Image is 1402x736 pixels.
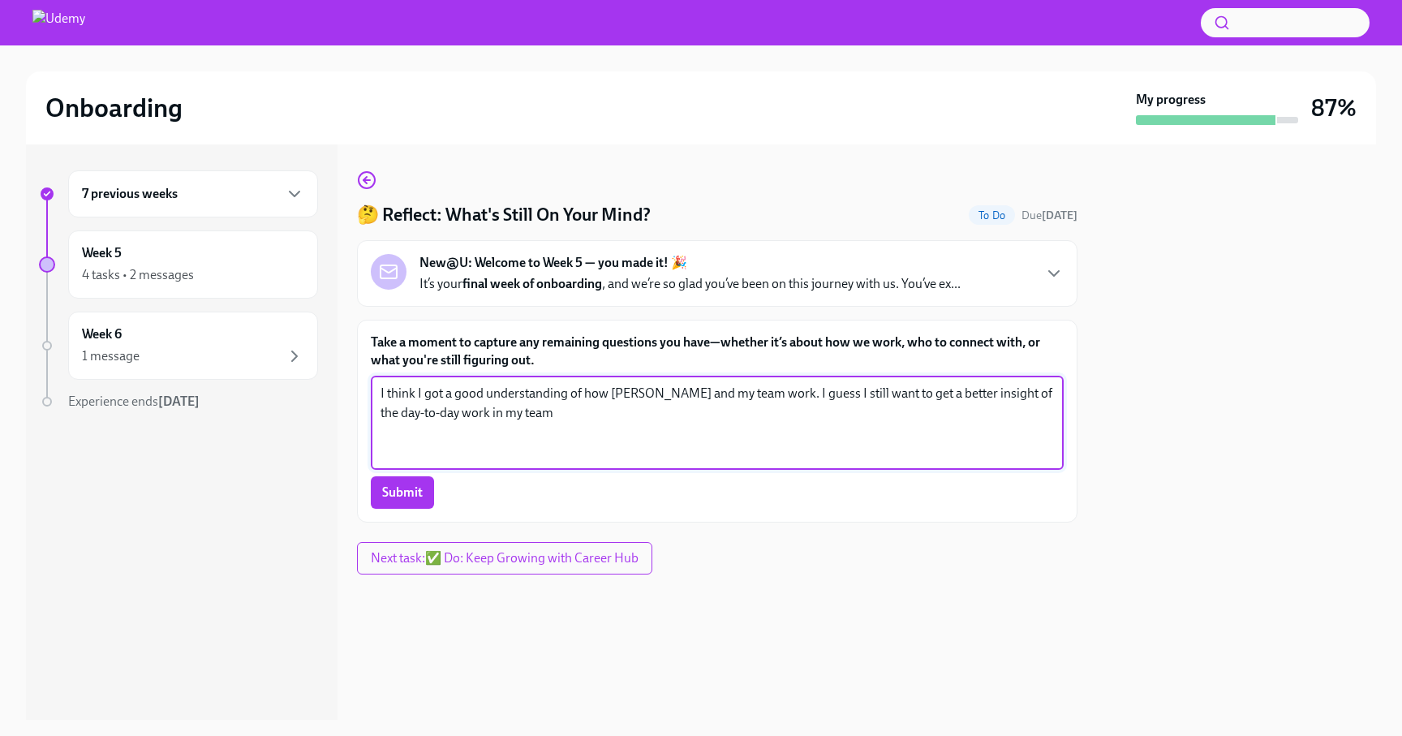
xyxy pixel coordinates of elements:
[419,275,961,293] p: It’s your , and we’re so glad you’ve been on this journey with us. You’ve ex...
[158,394,200,409] strong: [DATE]
[1311,93,1357,123] h3: 87%
[419,254,687,272] strong: New@U: Welcome to Week 5 — you made it! 🎉
[382,484,423,501] span: Submit
[371,334,1064,369] label: Take a moment to capture any remaining questions you have—whether it’s about how we work, who to ...
[82,266,194,284] div: 4 tasks • 2 messages
[969,209,1015,222] span: To Do
[82,347,140,365] div: 1 message
[1136,91,1206,109] strong: My progress
[82,325,122,343] h6: Week 6
[82,244,122,262] h6: Week 5
[357,542,652,575] button: Next task:✅ Do: Keep Growing with Career Hub
[82,185,178,203] h6: 7 previous weeks
[32,10,85,36] img: Udemy
[39,230,318,299] a: Week 54 tasks • 2 messages
[45,92,183,124] h2: Onboarding
[1021,209,1077,222] span: Due
[371,476,434,509] button: Submit
[381,384,1054,462] textarea: I think I got a good understanding of how [PERSON_NAME] and my team work. I guess I still want to...
[462,276,602,291] strong: final week of onboarding
[1042,209,1077,222] strong: [DATE]
[68,170,318,217] div: 7 previous weeks
[371,550,639,566] span: Next task : ✅ Do: Keep Growing with Career Hub
[357,203,651,227] h4: 🤔 Reflect: What's Still On Your Mind?
[39,312,318,380] a: Week 61 message
[1021,208,1077,223] span: October 11th, 2025 10:00
[68,394,200,409] span: Experience ends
